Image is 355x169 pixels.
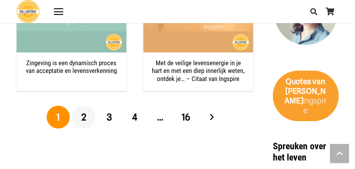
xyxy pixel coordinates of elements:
a: Quotes van [PERSON_NAME]Ingspire [273,71,339,121]
strong: van [PERSON_NAME] [285,77,326,105]
span: 3 [107,112,112,123]
span: 4 [132,112,137,123]
a: Pagina 16 [174,106,197,129]
a: Zingeving is een dynamisch proces van acceptatie en levensverkenning [26,59,117,74]
a: Pagina 3 [98,106,121,129]
span: 1 [56,112,60,123]
span: 16 [182,112,190,123]
a: Pagina 4 [123,106,146,129]
strong: Quotes [286,77,311,86]
a: Met de veilige levensenergie in je hart en met een diep innerlijk weten, ontdek je… – Citaat van ... [152,59,244,83]
a: Pagina 2 [72,106,95,129]
span: Pagina 1 [47,106,70,129]
a: Menu [49,7,68,16]
span: … [149,106,172,129]
span: 2 [81,112,86,123]
a: Terug naar top [330,144,349,163]
strong: Spreuken over het leven [273,141,326,163]
a: Zoeken [306,2,322,21]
